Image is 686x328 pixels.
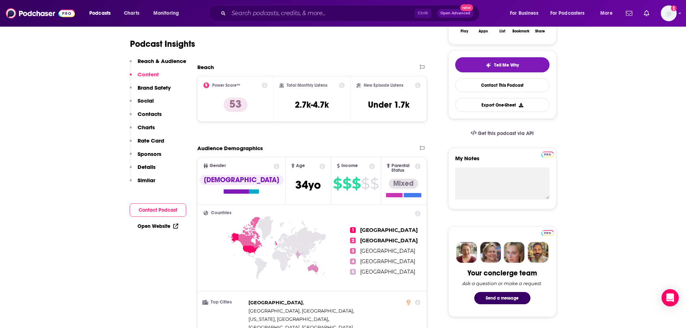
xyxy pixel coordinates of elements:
[535,29,545,33] div: Share
[130,137,164,150] button: Rate Card
[224,98,247,112] p: 53
[130,203,186,217] button: Contact Podcast
[510,8,538,18] span: For Business
[661,5,677,21] span: Logged in as emilyjherman
[130,39,195,49] h1: Podcast Insights
[467,269,537,278] div: Your concierge team
[350,259,356,264] span: 4
[130,177,155,190] button: Similar
[342,178,351,189] span: $
[480,242,501,263] img: Barbara Profile
[360,227,418,233] span: [GEOGRAPHIC_DATA]
[550,8,585,18] span: For Podcasters
[138,111,162,117] p: Contacts
[455,98,550,112] button: Export One-Sheet
[248,298,304,307] span: ,
[138,97,154,104] p: Social
[248,300,303,305] span: [GEOGRAPHIC_DATA]
[350,227,356,233] span: 1
[364,83,403,88] h2: New Episode Listens
[361,178,369,189] span: $
[505,8,547,19] button: open menu
[662,289,679,306] div: Open Intercom Messenger
[350,238,356,243] span: 2
[248,315,329,323] span: ,
[456,242,477,263] img: Sydney Profile
[455,78,550,92] a: Contact This Podcast
[455,155,550,167] label: My Notes
[368,99,409,110] h3: Under 1.7k
[229,8,414,19] input: Search podcasts, credits, & more...
[119,8,144,19] a: Charts
[138,58,186,64] p: Reach & Audience
[600,8,613,18] span: More
[130,163,156,177] button: Details
[389,179,418,189] div: Mixed
[148,8,188,19] button: open menu
[541,230,554,236] img: Podchaser Pro
[6,6,75,20] img: Podchaser - Follow, Share and Rate Podcasts
[138,84,171,91] p: Brand Safety
[641,7,652,19] a: Show notifications dropdown
[341,163,358,168] span: Income
[360,237,418,244] span: [GEOGRAPHIC_DATA]
[138,223,178,229] a: Open Website
[437,9,474,18] button: Open AdvancedNew
[138,124,155,131] p: Charts
[199,175,283,185] div: [DEMOGRAPHIC_DATA]
[124,8,139,18] span: Charts
[485,62,491,68] img: tell me why sparkle
[130,111,162,124] button: Contacts
[211,211,232,215] span: Countries
[494,62,519,68] span: Tell Me Why
[541,152,554,157] img: Podchaser Pro
[333,178,342,189] span: $
[360,269,415,275] span: [GEOGRAPHIC_DATA]
[130,124,155,137] button: Charts
[212,83,240,88] h2: Power Score™
[541,229,554,236] a: Pro website
[295,178,321,192] span: 34 yo
[360,258,415,265] span: [GEOGRAPHIC_DATA]
[460,4,473,11] span: New
[541,150,554,157] a: Pro website
[84,8,120,19] button: open menu
[478,130,534,136] span: Get this podcast via API
[248,308,353,314] span: [GEOGRAPHIC_DATA], [GEOGRAPHIC_DATA]
[216,5,487,22] div: Search podcasts, credits, & more...
[89,8,111,18] span: Podcasts
[623,7,635,19] a: Show notifications dropdown
[360,248,415,254] span: [GEOGRAPHIC_DATA]
[138,163,156,170] p: Details
[462,280,542,286] div: Ask a question or make a request.
[504,242,525,263] img: Jules Profile
[391,163,414,173] span: Parental Status
[138,177,155,184] p: Similar
[153,8,179,18] span: Monitoring
[138,137,164,144] p: Rate Card
[130,84,171,98] button: Brand Safety
[512,29,529,33] div: Bookmark
[130,150,161,164] button: Sponsors
[465,125,540,142] a: Get this podcast via API
[130,97,154,111] button: Social
[203,300,246,305] h3: Top Cities
[595,8,622,19] button: open menu
[295,99,329,110] h3: 2.7k-4.7k
[546,8,595,19] button: open menu
[528,242,548,263] img: Jon Profile
[370,178,378,189] span: $
[474,292,530,304] button: Send a message
[461,29,468,33] div: Play
[248,307,354,315] span: ,
[440,12,470,15] span: Open Advanced
[352,178,360,189] span: $
[671,5,677,11] svg: Add a profile image
[661,5,677,21] img: User Profile
[287,83,327,88] h2: Total Monthly Listens
[661,5,677,21] button: Show profile menu
[296,163,305,168] span: Age
[138,150,161,157] p: Sponsors
[414,9,431,18] span: Ctrl K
